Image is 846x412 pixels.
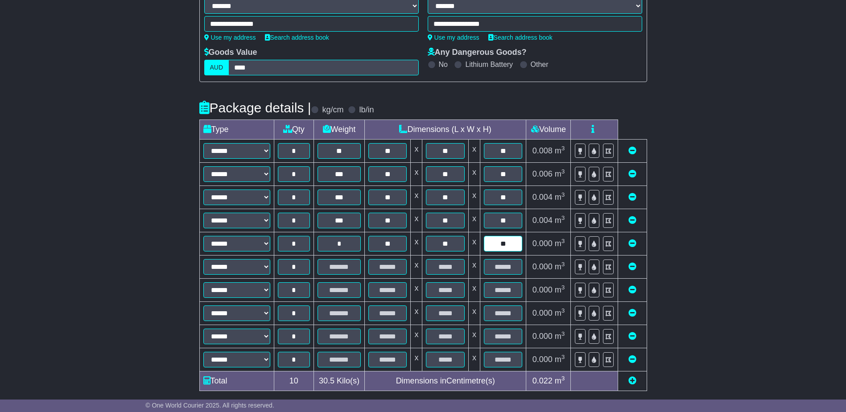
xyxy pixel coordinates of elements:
[274,120,314,140] td: Qty
[439,60,448,69] label: No
[314,120,364,140] td: Weight
[364,120,526,140] td: Dimensions (L x W x H)
[555,239,565,248] span: m
[468,232,480,255] td: x
[555,309,565,317] span: m
[468,209,480,232] td: x
[628,355,636,364] a: Remove this item
[561,214,565,221] sup: 3
[555,332,565,341] span: m
[532,146,553,155] span: 0.008
[532,193,553,202] span: 0.004
[428,34,479,41] a: Use my address
[532,262,553,271] span: 0.000
[555,146,565,155] span: m
[204,60,229,75] label: AUD
[319,376,334,385] span: 30.5
[199,371,274,391] td: Total
[561,375,565,382] sup: 3
[322,105,343,115] label: kg/cm
[364,371,526,391] td: Dimensions in Centimetre(s)
[411,232,422,255] td: x
[468,279,480,302] td: x
[274,371,314,391] td: 10
[468,163,480,186] td: x
[411,140,422,163] td: x
[204,48,257,58] label: Goods Value
[532,309,553,317] span: 0.000
[411,186,422,209] td: x
[628,239,636,248] a: Remove this item
[532,239,553,248] span: 0.000
[204,34,256,41] a: Use my address
[561,307,565,314] sup: 3
[628,216,636,225] a: Remove this item
[532,216,553,225] span: 0.004
[561,330,565,337] sup: 3
[628,285,636,294] a: Remove this item
[411,348,422,371] td: x
[561,354,565,360] sup: 3
[411,279,422,302] td: x
[468,302,480,325] td: x
[532,376,553,385] span: 0.022
[314,371,364,391] td: Kilo(s)
[561,191,565,198] sup: 3
[561,238,565,244] sup: 3
[628,193,636,202] a: Remove this item
[411,209,422,232] td: x
[199,100,311,115] h4: Package details |
[468,140,480,163] td: x
[526,120,571,140] td: Volume
[555,216,565,225] span: m
[488,34,553,41] a: Search address book
[199,120,274,140] td: Type
[531,60,549,69] label: Other
[532,332,553,341] span: 0.000
[428,48,527,58] label: Any Dangerous Goods?
[555,262,565,271] span: m
[555,376,565,385] span: m
[628,376,636,385] a: Add new item
[561,284,565,291] sup: 3
[411,302,422,325] td: x
[411,255,422,279] td: x
[468,186,480,209] td: x
[532,355,553,364] span: 0.000
[628,309,636,317] a: Remove this item
[465,60,513,69] label: Lithium Battery
[561,261,565,268] sup: 3
[628,332,636,341] a: Remove this item
[411,163,422,186] td: x
[628,146,636,155] a: Remove this item
[359,105,374,115] label: lb/in
[561,145,565,152] sup: 3
[555,169,565,178] span: m
[468,255,480,279] td: x
[411,325,422,348] td: x
[555,355,565,364] span: m
[561,168,565,175] sup: 3
[532,285,553,294] span: 0.000
[628,169,636,178] a: Remove this item
[555,285,565,294] span: m
[468,348,480,371] td: x
[468,325,480,348] td: x
[532,169,553,178] span: 0.006
[628,262,636,271] a: Remove this item
[145,402,274,409] span: © One World Courier 2025. All rights reserved.
[555,193,565,202] span: m
[265,34,329,41] a: Search address book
